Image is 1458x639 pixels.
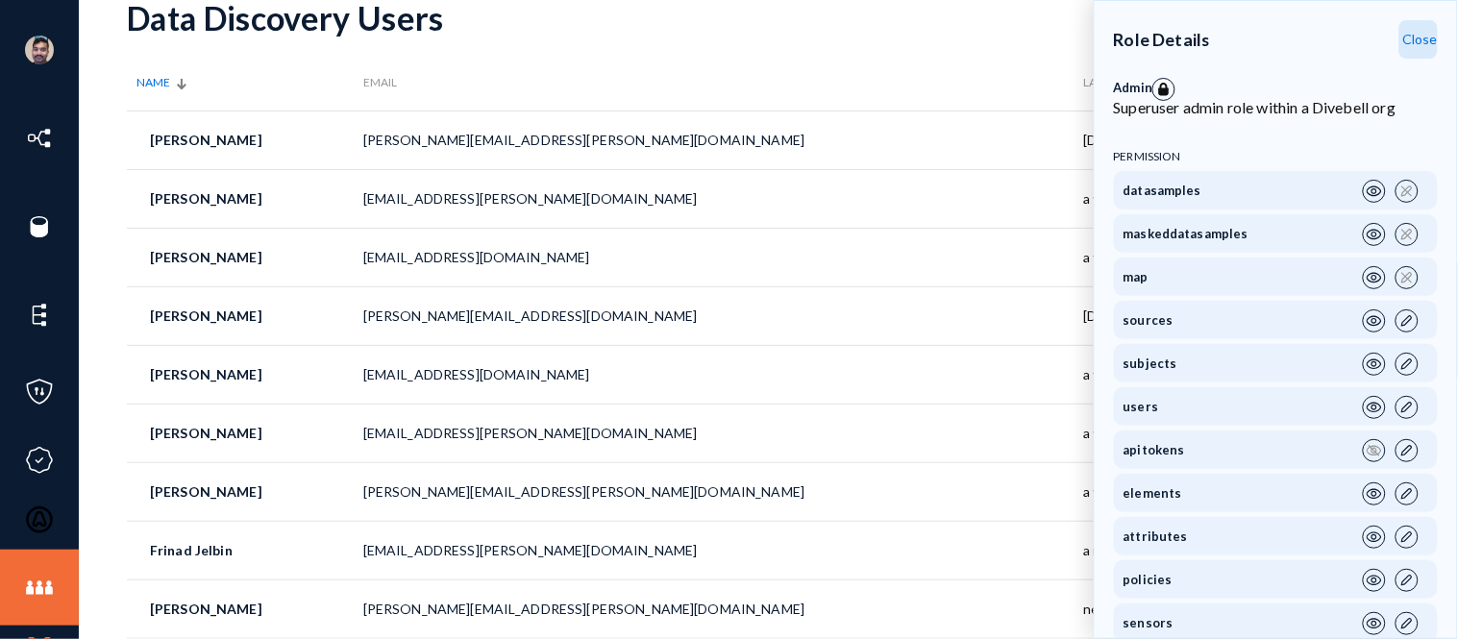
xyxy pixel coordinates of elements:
[363,366,590,382] span: [EMAIL_ADDRESS][DOMAIN_NAME]
[363,542,698,558] span: [EMAIL_ADDRESS][PERSON_NAME][DOMAIN_NAME]
[363,75,398,89] span: Email
[1084,249,1147,265] span: a year ago
[1084,75,1149,89] span: Last Login
[25,446,54,475] img: icon-compliance.svg
[25,301,54,330] img: icon-elements.svg
[363,483,805,500] span: [PERSON_NAME][EMAIL_ADDRESS][PERSON_NAME][DOMAIN_NAME]
[25,505,54,534] img: icon-oauth.svg
[1084,601,1120,617] span: never
[150,483,262,500] span: [PERSON_NAME]
[25,212,54,241] img: icon-sources.svg
[363,249,590,265] span: [EMAIL_ADDRESS][DOMAIN_NAME]
[1084,425,1147,441] span: a year ago
[1084,132,1128,148] span: [DATE]
[150,366,262,382] span: [PERSON_NAME]
[136,76,170,90] div: Name
[1084,542,1160,558] span: a month ago
[25,36,54,64] img: ACg8ocK1ZkZ6gbMmCU1AeqPIsBvrTWeY1xNXvgxNjkUXxjcqAiPEIvU=s96-c
[1084,366,1147,382] span: a year ago
[150,425,262,441] span: [PERSON_NAME]
[150,190,262,207] span: [PERSON_NAME]
[1084,307,1128,324] span: [DATE]
[150,132,262,148] span: [PERSON_NAME]
[363,190,698,207] span: [EMAIL_ADDRESS][PERSON_NAME][DOMAIN_NAME]
[1084,190,1147,207] span: a year ago
[150,307,262,324] span: [PERSON_NAME]
[363,307,698,324] span: [PERSON_NAME][EMAIL_ADDRESS][DOMAIN_NAME]
[363,601,805,617] span: [PERSON_NAME][EMAIL_ADDRESS][PERSON_NAME][DOMAIN_NAME]
[25,574,54,602] img: icon-members.svg
[363,425,698,441] span: [EMAIL_ADDRESS][PERSON_NAME][DOMAIN_NAME]
[150,542,233,558] span: Frinad Jelbin
[150,601,262,617] span: [PERSON_NAME]
[1084,483,1147,500] span: a year ago
[25,124,54,153] img: icon-inventory.svg
[25,378,54,406] img: icon-policies.svg
[363,132,805,148] span: [PERSON_NAME][EMAIL_ADDRESS][PERSON_NAME][DOMAIN_NAME]
[150,249,262,265] span: [PERSON_NAME]
[136,76,344,90] div: Name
